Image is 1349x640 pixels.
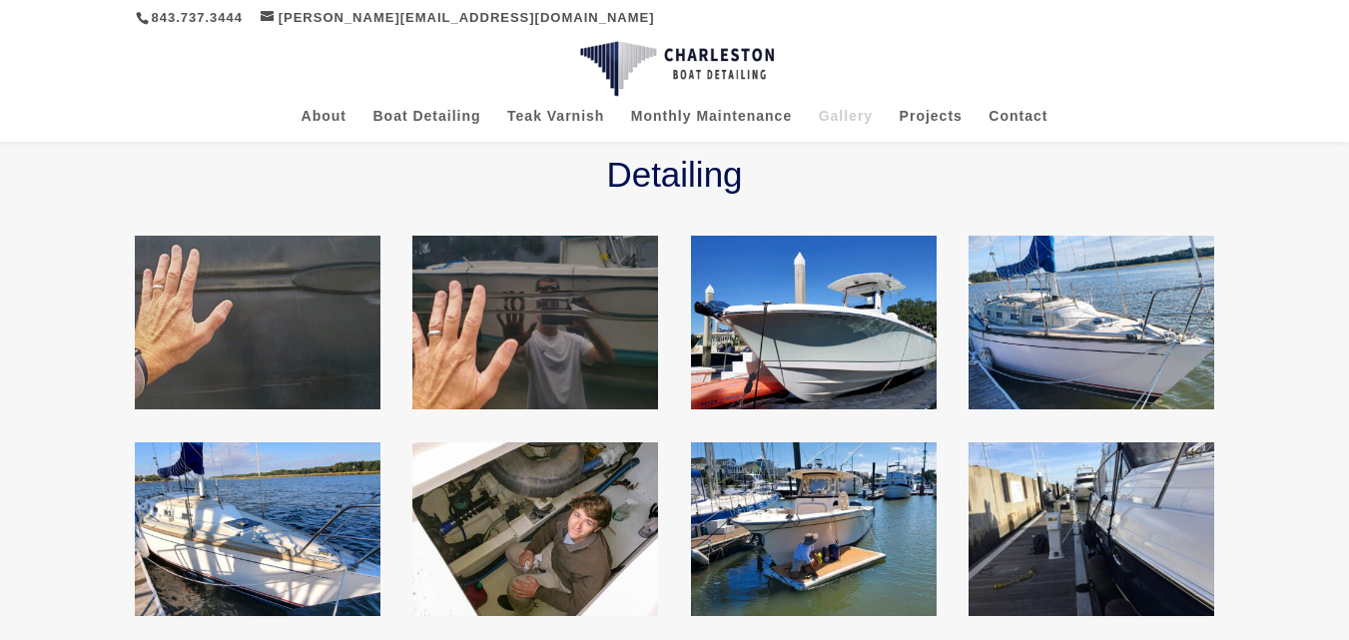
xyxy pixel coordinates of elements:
img: Charleston Boat Detailing [580,41,774,97]
a: 843.737.3444 [152,10,244,25]
img: hull buffing in water [691,442,937,617]
a: Monthly Maintenance [631,109,792,142]
span: Detailing [606,155,742,194]
img: Black Hull Oxidized - Before Buffing [135,236,380,410]
a: [PERSON_NAME][EMAIL_ADDRESS][DOMAIN_NAME] [261,10,655,25]
a: Projects [900,109,963,142]
img: Tartan Sailboat After Deep Cleaning in Wadmalaw Gallery [135,442,380,617]
a: About [302,109,346,142]
a: Teak Varnish [507,109,604,142]
a: Contact [989,109,1047,142]
a: Gallery [819,109,873,142]
a: Boat Detailing [372,109,480,142]
img: detail charleston city marina [969,442,1214,617]
img: engine room cleaning [412,442,658,617]
img: black hull after buffing [412,236,658,410]
img: Monthly Maintenance Cleaning Edgewater on Isle of Palms Gallery [691,236,937,410]
img: Tartan Sailboat Before Deep Cleaning Wadmalaw Gallery [969,236,1214,410]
